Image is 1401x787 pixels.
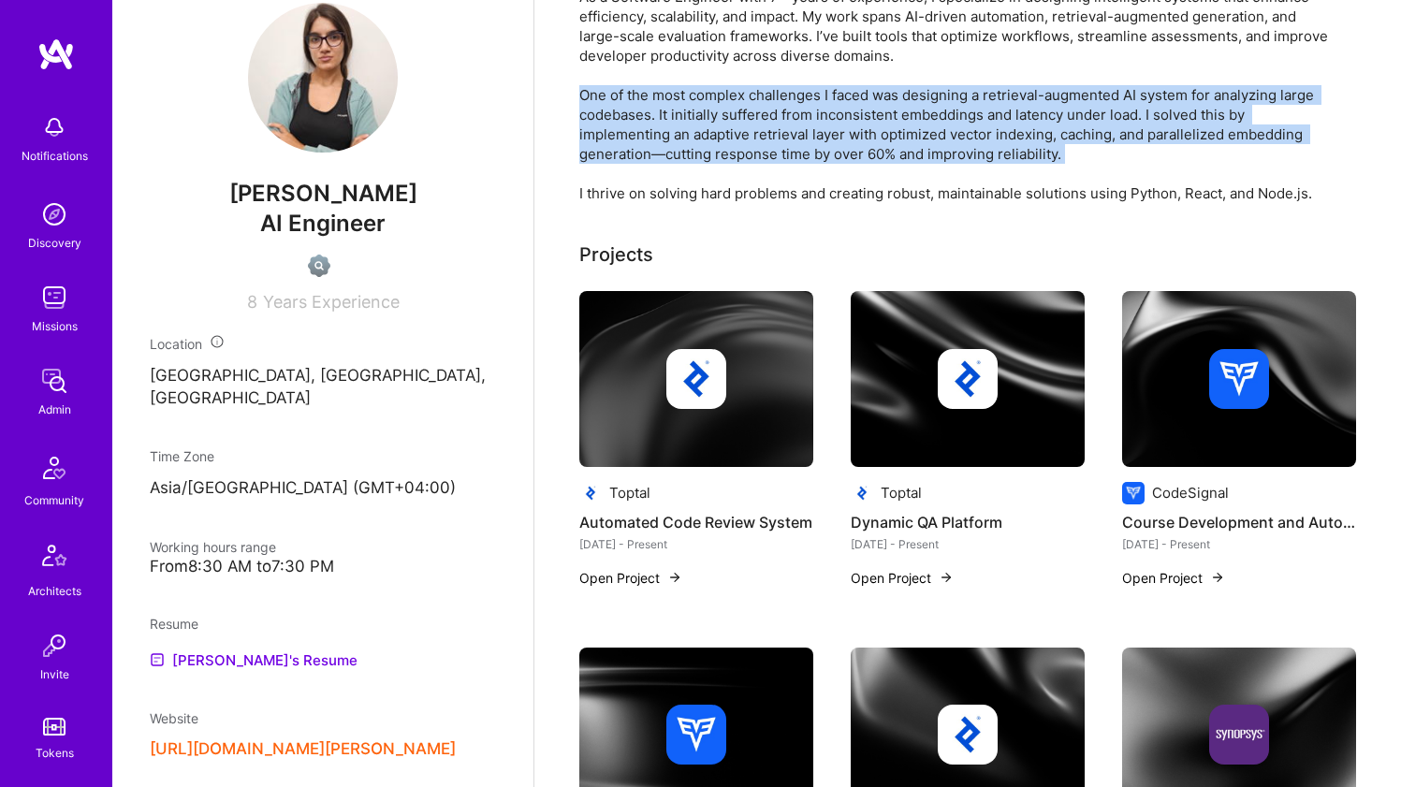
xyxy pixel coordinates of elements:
[150,539,276,555] span: Working hours range
[36,109,73,146] img: bell
[666,705,726,765] img: Company logo
[37,37,75,71] img: logo
[609,483,650,503] div: Toptal
[579,240,653,269] div: Projects
[32,316,78,336] div: Missions
[24,490,84,510] div: Community
[939,570,954,585] img: arrow-right
[1122,568,1225,588] button: Open Project
[150,180,496,208] span: [PERSON_NAME]
[667,570,682,585] img: arrow-right
[579,482,602,504] img: Company logo
[851,510,1085,534] h4: Dynamic QA Platform
[150,448,214,464] span: Time Zone
[36,279,73,316] img: teamwork
[579,510,813,534] h4: Automated Code Review System
[36,627,73,664] img: Invite
[22,146,88,166] div: Notifications
[38,400,71,419] div: Admin
[1209,705,1269,765] img: Company logo
[32,445,77,490] img: Community
[150,649,358,671] a: [PERSON_NAME]'s Resume
[579,534,813,554] div: [DATE] - Present
[150,710,198,726] span: Website
[1210,570,1225,585] img: arrow-right
[36,743,74,763] div: Tokens
[36,362,73,400] img: admin teamwork
[1152,483,1229,503] div: CodeSignal
[579,568,682,588] button: Open Project
[28,233,81,253] div: Discovery
[938,705,998,765] img: Company logo
[851,291,1085,467] img: cover
[150,334,496,354] div: Location
[1122,291,1356,467] img: cover
[579,291,813,467] img: cover
[248,3,398,153] img: User Avatar
[150,557,496,576] div: From 8:30 AM to 7:30 PM
[40,664,69,684] div: Invite
[150,477,496,500] p: Asia/[GEOGRAPHIC_DATA] (GMT+04:00 )
[1122,534,1356,554] div: [DATE] - Present
[263,292,400,312] span: Years Experience
[851,482,873,504] img: Company logo
[1122,482,1145,504] img: Company logo
[260,210,386,237] span: AI Engineer
[150,616,198,632] span: Resume
[150,739,456,759] button: [URL][DOMAIN_NAME][PERSON_NAME]
[150,652,165,667] img: Resume
[881,483,922,503] div: Toptal
[851,568,954,588] button: Open Project
[1209,349,1269,409] img: Company logo
[308,255,330,277] img: Not Scrubbed
[1122,510,1356,534] h4: Course Development and Automation
[247,292,257,312] span: 8
[666,349,726,409] img: Company logo
[150,365,496,410] p: [GEOGRAPHIC_DATA], [GEOGRAPHIC_DATA], [GEOGRAPHIC_DATA]
[43,718,66,736] img: tokens
[32,536,77,581] img: Architects
[28,581,81,601] div: Architects
[851,534,1085,554] div: [DATE] - Present
[36,196,73,233] img: discovery
[938,349,998,409] img: Company logo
